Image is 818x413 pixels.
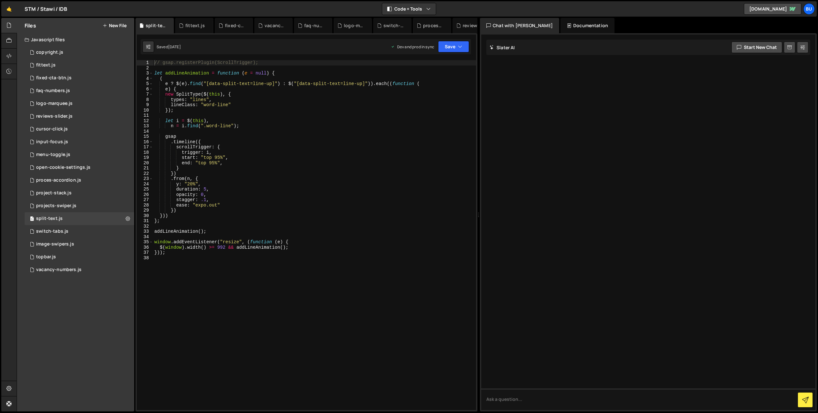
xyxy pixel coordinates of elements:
[137,192,153,198] div: 26
[1,1,17,17] a: 🤙
[137,144,153,150] div: 17
[137,129,153,134] div: 14
[137,60,153,66] div: 1
[137,250,153,255] div: 37
[36,177,81,183] div: proces-accordion.js
[25,251,134,263] div: 11873/40776.js
[146,22,166,29] div: split-text.js
[103,23,127,28] button: New File
[25,225,134,238] div: 11873/29352.js
[137,166,153,171] div: 21
[265,22,285,29] div: vacancy-numbers.js
[25,187,134,199] div: 11873/29073.js
[25,123,134,136] div: 11873/29045.js
[137,234,153,240] div: 34
[344,22,364,29] div: logo-marquee.js
[36,267,81,273] div: vacancy-numbers.js
[137,182,153,187] div: 24
[25,199,134,212] div: 11873/40758.js
[391,44,434,50] div: Dev and prod in sync
[25,110,134,123] div: 11873/45967.js
[36,101,73,106] div: logo-marquee.js
[137,102,153,108] div: 9
[25,59,134,72] div: 11873/46141.js
[137,197,153,203] div: 27
[36,241,74,247] div: image-swipers.js
[137,139,153,145] div: 16
[137,87,153,92] div: 6
[137,118,153,124] div: 12
[137,239,153,245] div: 35
[137,81,153,87] div: 5
[25,97,134,110] div: 11873/45993.js
[25,212,134,225] div: 11873/29047.js
[36,50,63,55] div: copyright.js
[137,229,153,234] div: 33
[25,46,134,59] div: 11873/29044.js
[168,44,181,50] div: [DATE]
[25,5,67,13] div: STM / Stawi / IDB
[423,22,444,29] div: proces-accordion.js
[137,66,153,71] div: 2
[25,22,36,29] h2: Files
[36,190,72,196] div: project-stack.js
[225,22,245,29] div: fixed-cta-btn.js
[36,254,56,260] div: topbar.js
[383,22,404,29] div: switch-tabs.js
[803,3,815,15] a: Bu
[137,213,153,219] div: 30
[731,42,782,53] button: Start new chat
[137,218,153,224] div: 31
[25,84,134,97] div: 11873/45999.js
[36,75,72,81] div: fixed-cta-btn.js
[744,3,801,15] a: [DOMAIN_NAME]
[560,18,614,33] div: Documentation
[36,126,68,132] div: cursor-click.js
[36,216,63,222] div: split-text.js
[36,165,90,170] div: open-cookie-settings.js
[185,22,205,29] div: fittext.js
[480,18,559,33] div: Chat with [PERSON_NAME]
[137,76,153,82] div: 4
[25,148,134,161] div: 11873/29049.js
[137,160,153,166] div: 20
[137,150,153,155] div: 18
[25,72,134,84] div: 11873/46117.js
[463,22,483,29] div: reviews-slider.js
[36,139,68,145] div: input-focus.js
[25,238,134,251] div: 11873/29046.js
[36,229,68,234] div: switch-tabs.js
[36,152,70,158] div: menu-toggle.js
[137,123,153,129] div: 13
[137,171,153,176] div: 22
[137,245,153,250] div: 36
[17,33,134,46] div: Javascript files
[36,88,70,94] div: faq-numbers.js
[137,176,153,182] div: 23
[137,208,153,213] div: 29
[137,134,153,139] div: 15
[490,44,515,51] h2: Slater AI
[25,161,134,174] div: 11873/29420.js
[36,203,76,209] div: projects-swiper.js
[25,263,134,276] div: 11873/29051.js
[36,62,56,68] div: fittext.js
[137,187,153,192] div: 25
[137,224,153,229] div: 32
[137,92,153,97] div: 7
[25,136,134,148] div: 11873/29048.js
[157,44,181,50] div: Saved
[137,71,153,76] div: 3
[137,255,153,261] div: 38
[137,108,153,113] div: 10
[382,3,436,15] button: Code + Tools
[36,113,73,119] div: reviews-slider.js
[30,217,34,222] span: 1
[137,155,153,160] div: 19
[438,41,469,52] button: Save
[25,174,134,187] div: 11873/29050.js
[137,203,153,208] div: 28
[137,97,153,103] div: 8
[304,22,325,29] div: faq-numbers.js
